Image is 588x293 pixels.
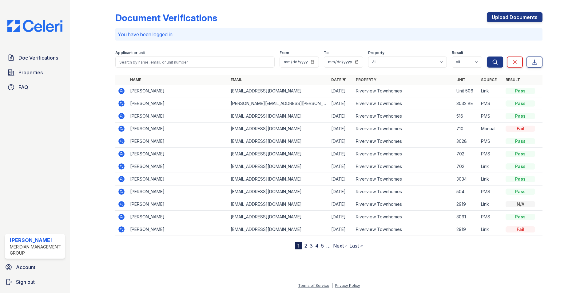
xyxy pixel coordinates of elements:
td: [DATE] [329,123,353,135]
div: Fail [506,126,535,132]
td: [EMAIL_ADDRESS][DOMAIN_NAME] [228,123,329,135]
div: [PERSON_NAME] [10,236,62,244]
div: N/A [506,201,535,207]
td: [DATE] [329,173,353,186]
td: 3034 [454,173,479,186]
td: PMS [479,97,503,110]
div: Pass [506,176,535,182]
td: 2919 [454,198,479,211]
label: Property [368,50,384,55]
td: [DATE] [329,97,353,110]
label: Result [452,50,463,55]
td: 710 [454,123,479,135]
div: Fail [506,226,535,232]
td: Riverview Townhomes [353,97,454,110]
div: Pass [506,214,535,220]
div: 1 [295,242,302,249]
label: From [280,50,289,55]
td: Riverview Townhomes [353,211,454,223]
td: [PERSON_NAME] [128,160,228,173]
td: PMS [479,110,503,123]
td: Riverview Townhomes [353,186,454,198]
td: [DATE] [329,148,353,160]
div: Pass [506,138,535,144]
td: 702 [454,160,479,173]
td: [EMAIL_ADDRESS][DOMAIN_NAME] [228,110,329,123]
td: [EMAIL_ADDRESS][DOMAIN_NAME] [228,160,329,173]
td: [PERSON_NAME][EMAIL_ADDRESS][PERSON_NAME][DOMAIN_NAME] [228,97,329,110]
td: 3028 [454,135,479,148]
a: Upload Documents [487,12,542,22]
td: [EMAIL_ADDRESS][DOMAIN_NAME] [228,173,329,186]
td: Link [479,173,503,186]
td: [PERSON_NAME] [128,198,228,211]
td: PMS [479,186,503,198]
td: Riverview Townhomes [353,148,454,160]
td: [EMAIL_ADDRESS][DOMAIN_NAME] [228,211,329,223]
a: Account [2,261,67,273]
input: Search by name, email, or unit number [115,57,275,68]
td: PMS [479,148,503,160]
td: [PERSON_NAME] [128,97,228,110]
a: Email [231,77,242,82]
td: 2919 [454,223,479,236]
span: Properties [18,69,43,76]
div: Pass [506,189,535,195]
td: Link [479,85,503,97]
a: Doc Verifications [5,52,65,64]
td: [PERSON_NAME] [128,148,228,160]
div: | [332,283,333,288]
td: 504 [454,186,479,198]
button: Sign out [2,276,67,288]
a: Unit [456,77,466,82]
td: [PERSON_NAME] [128,135,228,148]
td: Unit 506 [454,85,479,97]
a: 4 [315,243,319,249]
div: Pass [506,88,535,94]
td: [PERSON_NAME] [128,186,228,198]
td: Link [479,223,503,236]
label: To [324,50,329,55]
td: Riverview Townhomes [353,173,454,186]
td: Link [479,160,503,173]
td: Riverview Townhomes [353,198,454,211]
a: Privacy Policy [335,283,360,288]
td: [PERSON_NAME] [128,123,228,135]
td: [EMAIL_ADDRESS][DOMAIN_NAME] [228,135,329,148]
a: 2 [304,243,307,249]
td: [EMAIL_ADDRESS][DOMAIN_NAME] [228,186,329,198]
td: Manual [479,123,503,135]
img: CE_Logo_Blue-a8612792a0a2168367f1c8372b55b34899dd931a85d93a1a3d3e32e68fde9ad4.png [2,20,67,32]
td: [DATE] [329,160,353,173]
td: Riverview Townhomes [353,223,454,236]
a: Source [481,77,497,82]
td: [DATE] [329,198,353,211]
a: FAQ [5,81,65,93]
a: Last » [349,243,363,249]
td: Link [479,198,503,211]
div: Pass [506,151,535,157]
td: Riverview Townhomes [353,123,454,135]
span: … [326,242,331,249]
a: Result [506,77,520,82]
td: Riverview Townhomes [353,160,454,173]
td: [PERSON_NAME] [128,173,228,186]
div: Meridian Management Group [10,244,62,256]
span: Doc Verifications [18,54,58,61]
td: 702 [454,148,479,160]
td: Riverview Townhomes [353,135,454,148]
td: [PERSON_NAME] [128,85,228,97]
a: Property [356,77,376,82]
td: [EMAIL_ADDRESS][DOMAIN_NAME] [228,85,329,97]
td: [EMAIL_ADDRESS][DOMAIN_NAME] [228,198,329,211]
a: Name [130,77,141,82]
td: 3032 BE [454,97,479,110]
a: Terms of Service [298,283,329,288]
td: Riverview Townhomes [353,85,454,97]
a: Next › [333,243,347,249]
td: [DATE] [329,85,353,97]
a: Properties [5,66,65,79]
td: [EMAIL_ADDRESS][DOMAIN_NAME] [228,148,329,160]
span: Sign out [16,278,35,286]
span: FAQ [18,84,28,91]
